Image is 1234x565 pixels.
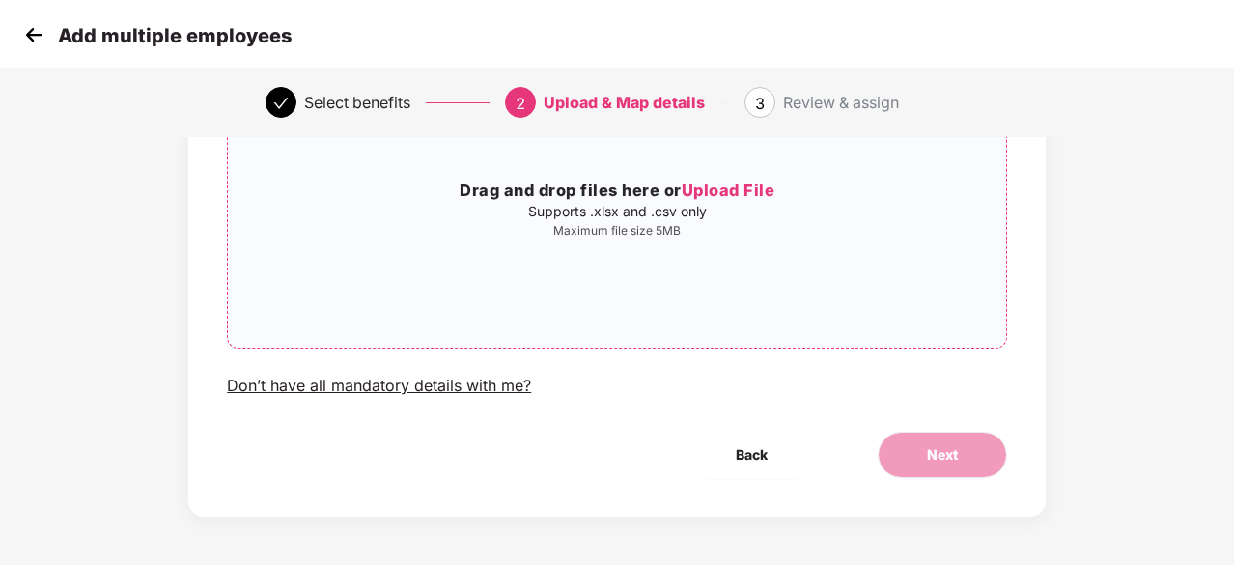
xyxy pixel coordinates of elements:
[228,70,1006,348] span: Drag and drop files here orUpload FileSupports .xlsx and .csv onlyMaximum file size 5MB
[755,94,765,113] span: 3
[736,444,768,466] span: Back
[544,87,705,118] div: Upload & Map details
[304,87,410,118] div: Select benefits
[19,20,48,49] img: svg+xml;base64,PHN2ZyB4bWxucz0iaHR0cDovL3d3dy53My5vcmcvMjAwMC9zdmciIHdpZHRoPSIzMCIgaGVpZ2h0PSIzMC...
[228,223,1006,239] p: Maximum file size 5MB
[228,204,1006,219] p: Supports .xlsx and .csv only
[273,96,289,111] span: check
[228,179,1006,204] h3: Drag and drop files here or
[58,24,292,47] p: Add multiple employees
[682,181,775,200] span: Upload File
[227,376,531,396] div: Don’t have all mandatory details with me?
[878,432,1007,478] button: Next
[783,87,899,118] div: Review & assign
[516,94,525,113] span: 2
[687,432,816,478] button: Back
